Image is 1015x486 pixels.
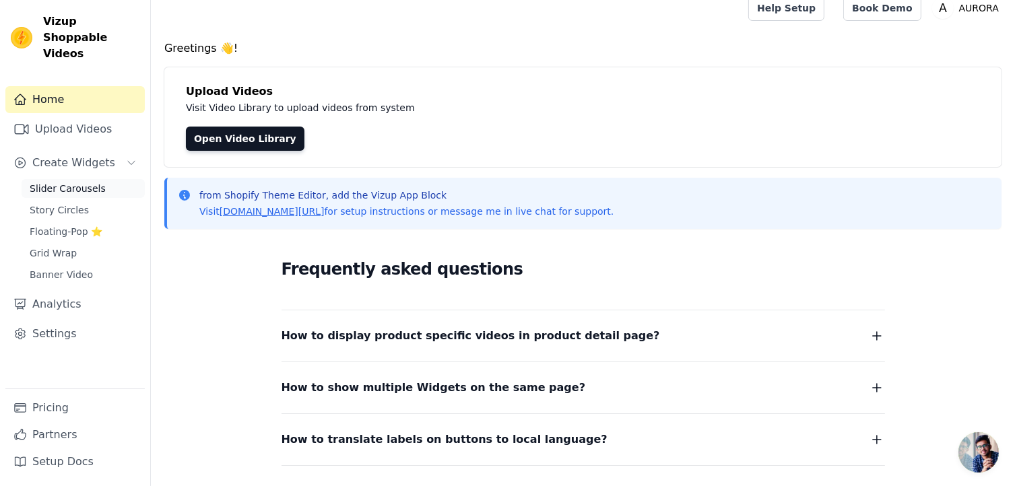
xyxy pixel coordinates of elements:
[5,320,145,347] a: Settings
[5,291,145,318] a: Analytics
[30,268,93,281] span: Banner Video
[282,378,885,397] button: How to show multiple Widgets on the same page?
[164,40,1002,57] h4: Greetings 👋!
[958,432,999,473] a: Open chat
[186,83,980,100] h4: Upload Videos
[5,448,145,475] a: Setup Docs
[5,421,145,448] a: Partners
[282,430,885,449] button: How to translate labels on buttons to local language?
[5,86,145,113] a: Home
[43,13,139,62] span: Vizup Shoppable Videos
[32,155,115,171] span: Create Widgets
[199,188,614,202] p: from Shopify Theme Editor, add the Vizup App Block
[30,182,106,195] span: Slider Carousels
[22,222,145,241] a: Floating-Pop ⭐
[5,116,145,143] a: Upload Videos
[282,326,885,345] button: How to display product specific videos in product detail page?
[5,394,145,421] a: Pricing
[282,326,660,345] span: How to display product specific videos in product detail page?
[30,225,102,238] span: Floating-Pop ⭐
[30,203,89,217] span: Story Circles
[199,205,614,218] p: Visit for setup instructions or message me in live chat for support.
[939,1,947,15] text: A
[22,244,145,263] a: Grid Wrap
[282,256,885,283] h2: Frequently asked questions
[22,201,145,219] a: Story Circles
[282,430,608,449] span: How to translate labels on buttons to local language?
[186,127,304,151] a: Open Video Library
[282,378,586,397] span: How to show multiple Widgets on the same page?
[22,265,145,284] a: Banner Video
[22,179,145,198] a: Slider Carousels
[30,246,77,260] span: Grid Wrap
[220,206,325,217] a: [DOMAIN_NAME][URL]
[5,149,145,176] button: Create Widgets
[11,27,32,48] img: Vizup
[186,100,789,116] p: Visit Video Library to upload videos from system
